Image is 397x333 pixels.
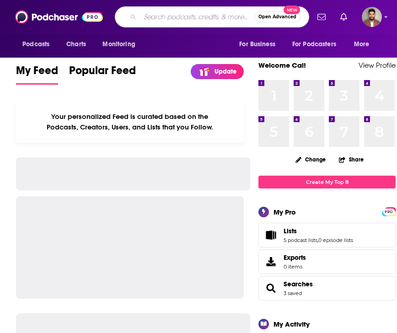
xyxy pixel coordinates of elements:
[215,68,236,75] p: Update
[338,150,364,168] button: Share
[96,36,147,53] button: open menu
[362,7,382,27] span: Logged in as calmonaghan
[284,253,306,262] span: Exports
[362,7,382,27] button: Show profile menu
[284,5,300,14] span: New
[317,237,318,243] span: ,
[102,38,135,51] span: Monitoring
[284,263,306,270] span: 0 items
[258,249,396,274] a: Exports
[16,101,244,143] div: Your personalized Feed is curated based on the Podcasts, Creators, Users, and Lists that you Follow.
[262,229,280,242] a: Lists
[239,38,275,51] span: For Business
[290,154,331,165] button: Change
[284,280,313,288] a: Searches
[115,6,309,27] div: Search podcasts, credits, & more...
[262,282,280,295] a: Searches
[284,290,302,296] a: 3 saved
[233,36,287,53] button: open menu
[359,61,396,70] a: View Profile
[318,237,353,243] a: 0 episode lists
[15,8,103,26] img: Podchaser - Follow, Share and Rate Podcasts
[286,36,349,53] button: open menu
[354,38,370,51] span: More
[258,276,396,301] span: Searches
[274,208,296,216] div: My Pro
[383,209,394,215] span: PRO
[22,38,49,51] span: Podcasts
[60,36,91,53] a: Charts
[258,223,396,247] span: Lists
[191,64,244,79] a: Update
[348,36,381,53] button: open menu
[362,7,382,27] img: User Profile
[16,36,61,53] button: open menu
[284,227,297,235] span: Lists
[258,15,296,19] span: Open Advanced
[258,176,396,188] a: Create My Top 8
[284,227,353,235] a: Lists
[314,9,329,25] a: Show notifications dropdown
[262,255,280,268] span: Exports
[254,11,300,22] button: Open AdvancedNew
[16,64,58,83] span: My Feed
[274,320,310,328] div: My Activity
[337,9,351,25] a: Show notifications dropdown
[284,237,317,243] a: 5 podcast lists
[292,38,336,51] span: For Podcasters
[69,64,136,83] span: Popular Feed
[66,38,86,51] span: Charts
[140,10,254,24] input: Search podcasts, credits, & more...
[383,208,394,215] a: PRO
[16,64,58,85] a: My Feed
[258,61,306,70] a: Welcome Cal!
[69,64,136,85] a: Popular Feed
